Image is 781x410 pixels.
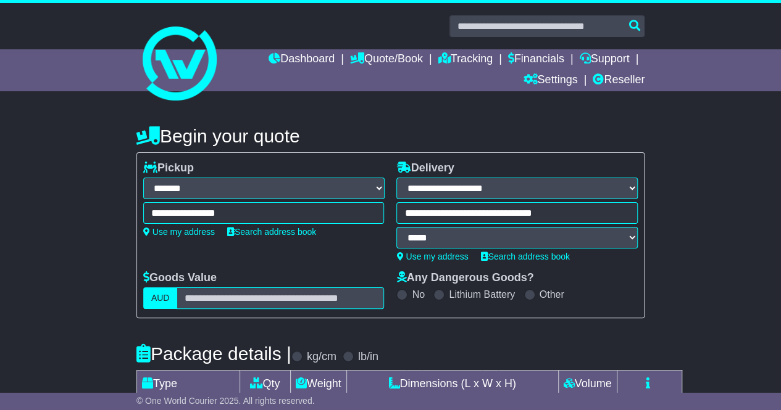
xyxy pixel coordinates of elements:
[396,252,468,261] a: Use my address
[540,289,564,300] label: Other
[143,271,217,285] label: Goods Value
[412,289,424,300] label: No
[579,49,629,70] a: Support
[136,396,315,406] span: © One World Courier 2025. All rights reserved.
[481,252,570,261] a: Search address book
[438,49,493,70] a: Tracking
[593,70,645,91] a: Reseller
[227,227,316,237] a: Search address book
[523,70,577,91] a: Settings
[358,350,378,364] label: lb/in
[240,371,290,398] td: Qty
[290,371,346,398] td: Weight
[307,350,336,364] label: kg/cm
[346,371,558,398] td: Dimensions (L x W x H)
[350,49,423,70] a: Quote/Book
[143,227,215,237] a: Use my address
[449,289,515,300] label: Lithium Battery
[396,162,454,175] label: Delivery
[136,371,240,398] td: Type
[558,371,617,398] td: Volume
[508,49,564,70] a: Financials
[136,126,645,146] h4: Begin your quote
[143,287,178,309] label: AUD
[269,49,335,70] a: Dashboard
[143,162,194,175] label: Pickup
[396,271,533,285] label: Any Dangerous Goods?
[136,343,291,364] h4: Package details |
